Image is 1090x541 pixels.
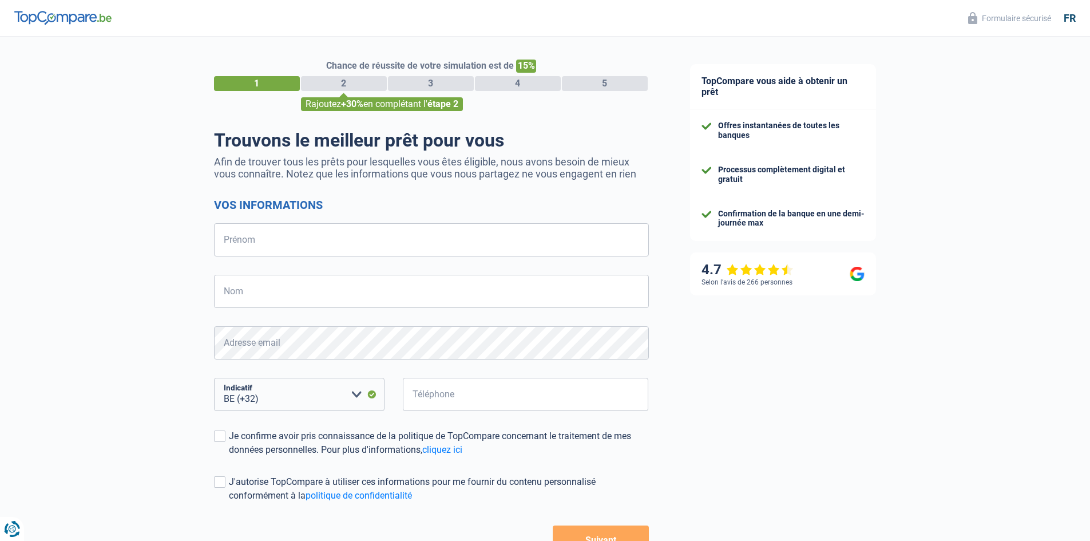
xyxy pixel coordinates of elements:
[516,60,536,73] span: 15%
[388,76,474,91] div: 3
[229,429,649,457] div: Je confirme avoir pris connaissance de la politique de TopCompare concernant le traitement de mes...
[427,98,458,109] span: étape 2
[301,76,387,91] div: 2
[301,97,463,111] div: Rajoutez en complétant l'
[1064,12,1076,25] div: fr
[562,76,648,91] div: 5
[306,490,412,501] a: politique de confidentialité
[718,209,865,228] div: Confirmation de la banque en une demi-journée max
[718,121,865,140] div: Offres instantanées de toutes les banques
[475,76,561,91] div: 4
[326,60,514,71] span: Chance de réussite de votre simulation est de
[701,278,792,286] div: Selon l’avis de 266 personnes
[214,129,649,151] h1: Trouvons le meilleur prêt pour vous
[14,11,112,25] img: TopCompare Logo
[701,262,794,278] div: 4.7
[690,64,876,109] div: TopCompare vous aide à obtenir un prêt
[214,156,649,180] p: Afin de trouver tous les prêts pour lesquelles vous êtes éligible, nous avons besoin de mieux vou...
[214,198,649,212] h2: Vos informations
[403,378,649,411] input: 401020304
[229,475,649,503] div: J'autorise TopCompare à utiliser ces informations pour me fournir du contenu personnalisé conform...
[341,98,363,109] span: +30%
[422,444,462,455] a: cliquez ici
[214,76,300,91] div: 1
[961,9,1058,27] button: Formulaire sécurisé
[718,165,865,184] div: Processus complètement digital et gratuit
